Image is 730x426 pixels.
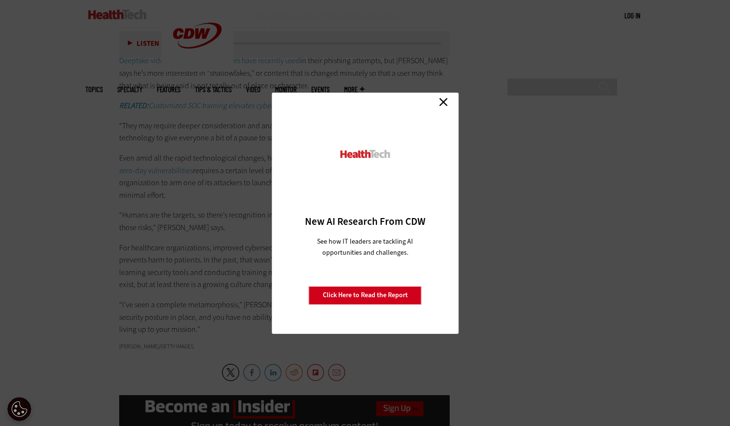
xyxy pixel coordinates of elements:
button: Open Preferences [7,397,31,421]
div: Cookie Settings [7,397,31,421]
a: Click Here to Read the Report [309,286,422,304]
h3: New AI Research From CDW [289,215,441,228]
img: HealthTech_0.png [339,149,391,159]
p: See how IT leaders are tackling AI opportunities and challenges. [305,236,425,258]
a: Close [436,95,451,110]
